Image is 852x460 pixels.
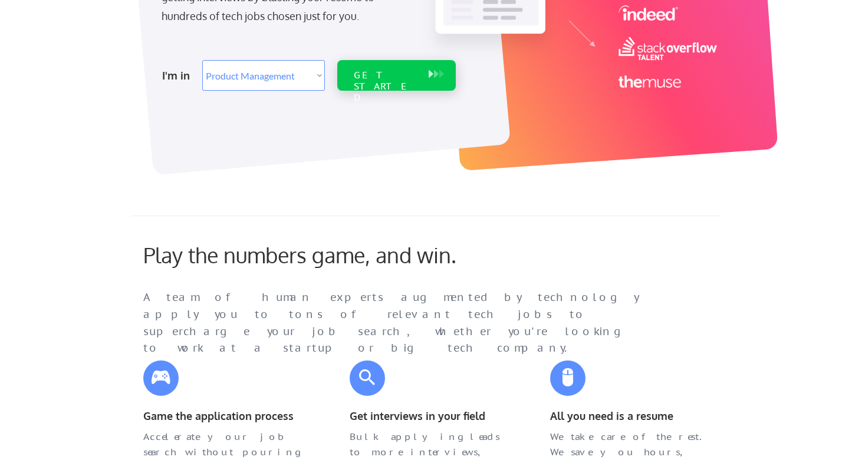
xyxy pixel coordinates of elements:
div: Game the application process [143,408,302,425]
div: Get interviews in your field [350,408,509,425]
div: Play the numbers game, and win. [143,242,509,267]
div: A team of human experts augmented by technology apply you to tons of relevant tech jobs to superc... [143,289,662,357]
div: I'm in [162,66,195,85]
div: All you need is a resume [550,408,709,425]
div: GET STARTED [354,70,417,104]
